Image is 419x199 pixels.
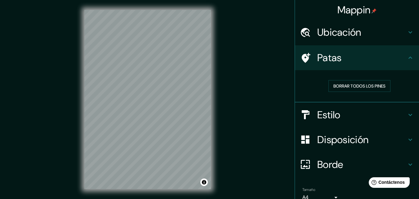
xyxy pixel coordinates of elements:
button: Borrar todos los pines [328,80,390,92]
font: Patas [317,51,342,64]
font: Mappin [337,3,371,16]
font: Borrar todos los pines [333,83,386,89]
font: Disposición [317,133,368,146]
img: pin-icon.png [372,8,377,13]
div: Estilo [295,102,419,127]
font: Estilo [317,108,341,121]
canvas: Mapa [84,10,211,189]
div: Disposición [295,127,419,152]
div: Borde [295,152,419,177]
button: Activar o desactivar atribución [200,179,208,186]
font: Ubicación [317,26,361,39]
div: Ubicación [295,20,419,45]
font: Borde [317,158,343,171]
div: Patas [295,45,419,70]
iframe: Lanzador de widgets de ayuda [364,175,412,192]
font: Tamaño [302,187,315,192]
